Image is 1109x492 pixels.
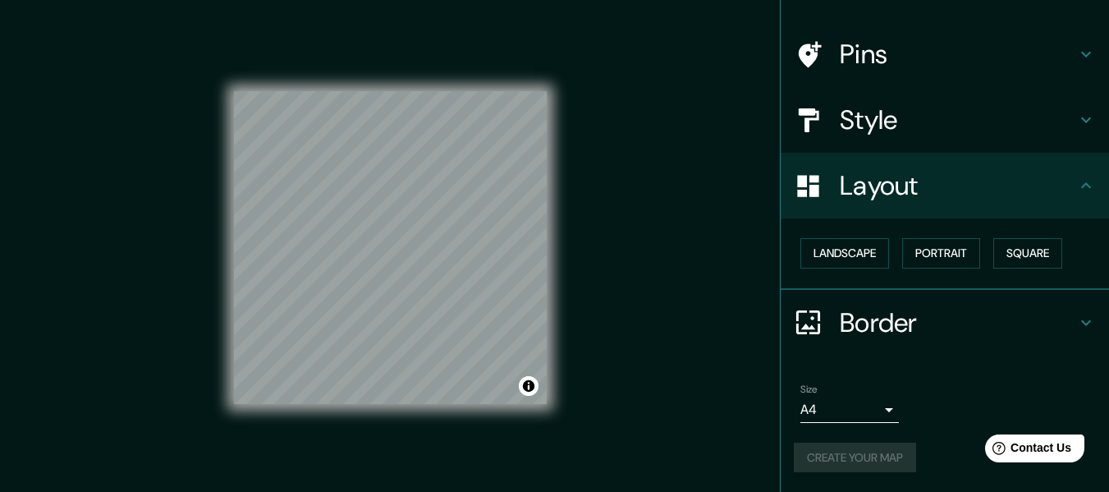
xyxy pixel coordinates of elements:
label: Size [800,382,818,396]
button: Portrait [902,238,980,269]
h4: Style [840,103,1076,136]
h4: Layout [840,169,1076,202]
div: Layout [781,153,1109,218]
div: Pins [781,21,1109,87]
div: Style [781,87,1109,153]
iframe: Help widget launcher [963,428,1091,474]
button: Toggle attribution [519,376,538,396]
div: Border [781,290,1109,356]
h4: Border [840,306,1076,339]
div: A4 [800,397,899,423]
button: Square [993,238,1062,269]
button: Landscape [800,238,889,269]
h4: Pins [840,38,1076,71]
canvas: Map [234,91,547,404]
